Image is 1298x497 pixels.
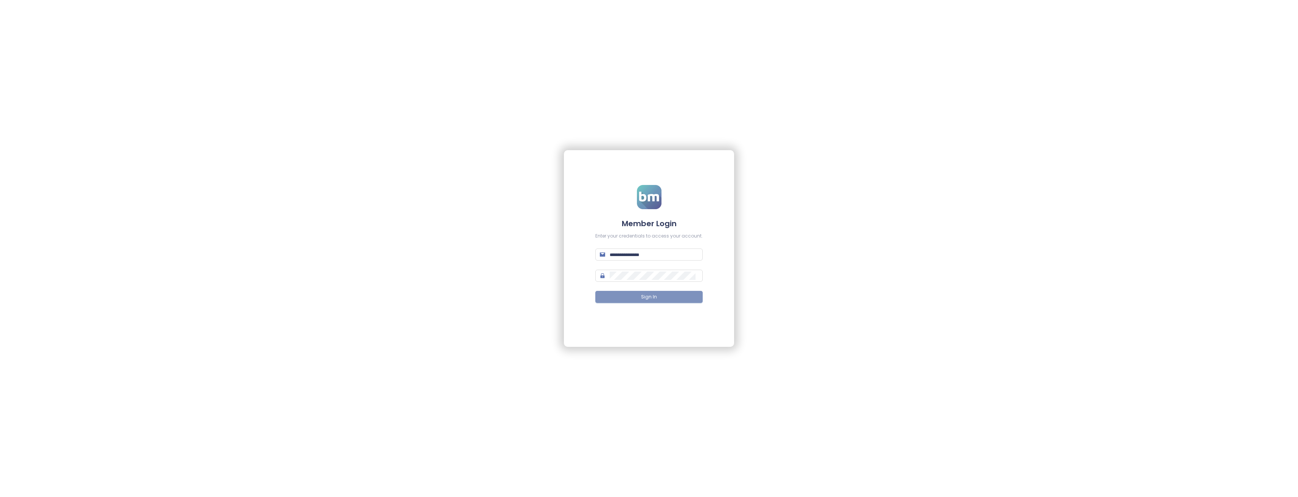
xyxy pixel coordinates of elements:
[595,233,703,240] div: Enter your credentials to access your account.
[641,294,657,301] span: Sign In
[600,273,605,278] span: lock
[595,218,703,229] h4: Member Login
[637,185,661,209] img: logo
[600,252,605,257] span: mail
[595,291,703,303] button: Sign In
